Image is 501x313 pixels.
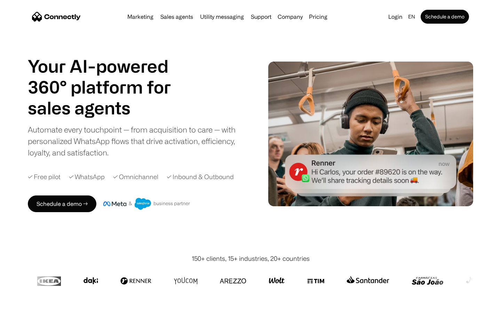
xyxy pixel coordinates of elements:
[405,12,419,22] div: en
[408,12,415,22] div: en
[167,172,234,182] div: ✓ Inbound & Outbound
[385,12,405,22] a: Login
[28,195,96,212] a: Schedule a demo →
[32,11,81,22] a: home
[306,14,330,19] a: Pricing
[197,14,247,19] a: Utility messaging
[192,254,310,263] div: 150+ clients, 15+ industries, 20+ countries
[113,172,158,182] div: ✓ Omnichannel
[7,300,42,311] aside: Language selected: English
[28,56,188,97] h1: Your AI-powered 360° platform for
[248,14,274,19] a: Support
[28,97,188,118] div: carousel
[278,12,303,22] div: Company
[158,14,196,19] a: Sales agents
[421,10,469,24] a: Schedule a demo
[14,301,42,311] ul: Language list
[125,14,156,19] a: Marketing
[103,198,190,210] img: Meta and Salesforce business partner badge.
[28,124,247,158] div: Automate every touchpoint — from acquisition to care — with personalized WhatsApp flows that driv...
[28,97,188,118] div: 1 of 4
[28,97,188,118] h1: sales agents
[69,172,105,182] div: ✓ WhatsApp
[276,12,305,22] div: Company
[28,172,61,182] div: ✓ Free pilot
